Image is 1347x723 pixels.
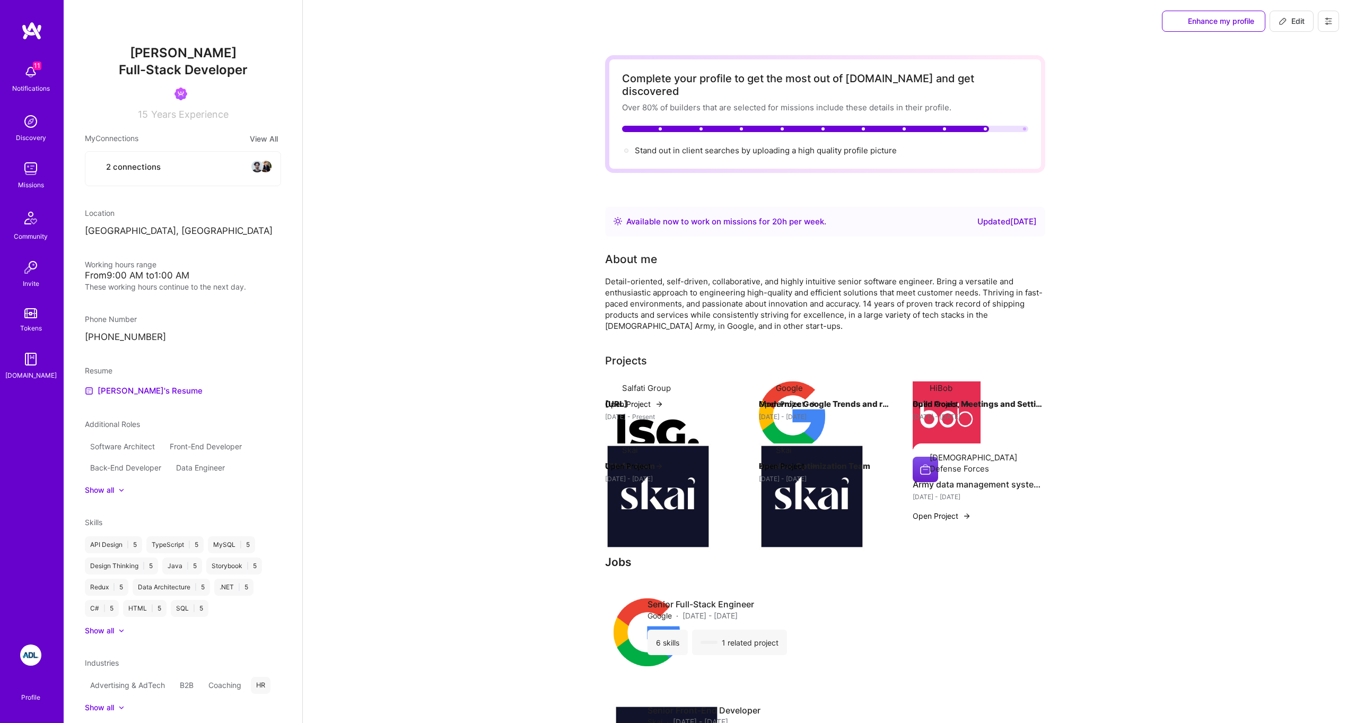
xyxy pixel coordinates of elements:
[622,445,638,456] div: Skai
[1173,16,1254,27] span: Enhance my profile
[85,315,137,324] span: Phone Number
[151,109,229,120] span: Years Experience
[605,459,738,473] h4: UI Infra team
[251,160,264,173] img: avatar
[85,133,138,145] span: My Connections
[203,677,247,694] div: Coaching
[85,459,167,476] div: Back-End Developer
[106,161,161,172] span: 2 connections
[143,562,145,570] span: |
[772,216,782,227] span: 20
[21,21,42,40] img: logo
[18,205,43,231] img: Community
[614,217,622,225] img: Availability
[963,400,971,408] img: arrow-right
[605,397,738,411] h4: [URL]
[33,62,41,70] span: 11
[930,382,952,394] div: HiBob
[274,385,281,392] i: icon Close
[251,677,270,694] div: HR
[238,583,240,591] span: |
[692,630,787,655] div: 1 related project
[635,145,897,156] div: Stand out in client searches by uploading a high quality profile picture
[963,512,971,520] img: arrow-right
[127,541,129,549] span: |
[648,598,754,610] h4: Senior Full-Stack Engineer
[913,491,1045,502] div: [DATE] - [DATE]
[977,215,1037,228] div: Updated [DATE]
[259,160,272,173] img: avatar
[85,658,119,667] span: Industries
[626,215,826,228] div: Available now to work on missions for h per week .
[23,278,39,289] div: Invite
[648,630,688,655] div: 6 skills
[85,625,114,636] div: Show all
[759,411,891,422] div: [DATE] - [DATE]
[16,132,46,143] div: Discovery
[123,600,167,617] div: HTML 5
[759,397,891,411] h4: Modernize Google Trends and reduced resources cost
[206,558,262,574] div: Storybook 5
[20,349,41,370] img: guide book
[133,579,210,596] div: Data Architecture 5
[605,555,1045,569] h3: Jobs
[85,485,114,495] div: Show all
[214,579,253,596] div: .NET 5
[605,251,657,267] div: About me
[605,411,738,422] div: [DATE] - Present
[655,462,663,471] img: arrow-right
[605,398,663,410] button: Open Project
[18,681,44,702] a: Profile
[247,133,281,145] button: View All
[164,438,247,455] div: Front-End Developer
[913,457,938,482] img: Company logo
[605,460,663,472] button: Open Project
[913,510,971,521] button: Open Project
[913,381,981,449] img: Company logo
[759,473,891,484] div: [DATE] - [DATE]
[85,600,119,617] div: C# 5
[648,610,672,621] span: Google
[655,400,663,408] img: arrow-right
[14,231,48,242] div: Community
[85,225,281,238] p: [GEOGRAPHIC_DATA], [GEOGRAPHIC_DATA]
[20,644,41,666] img: ADL: Technology Modernization Sprint 1
[676,610,678,621] span: ·
[171,600,208,617] div: SQL 5
[5,370,57,381] div: [DOMAIN_NAME]
[162,558,202,574] div: Java 5
[24,308,37,318] img: tokens
[759,460,817,472] button: Open Project
[113,583,115,591] span: |
[20,111,41,132] img: discovery
[85,331,281,344] p: [PHONE_NUMBER]
[809,462,817,471] img: arrow-right
[85,702,114,713] div: Show all
[85,518,102,527] span: Skills
[85,385,203,397] a: [PERSON_NAME]'s Resume
[913,398,971,410] button: Open Project
[759,398,817,410] button: Open Project
[809,400,817,408] img: arrow-right
[20,257,41,278] img: Invite
[622,102,1028,113] div: Over 80% of builders that are selected for missions include these details in their profile.
[85,260,156,269] span: Working hours range
[605,276,1045,332] div: Detail-oriented, self-driven, collaborative, and highly intuitive senior software engineer. Bring...
[85,558,158,574] div: Design Thinking 5
[614,598,680,666] img: Company logo
[605,381,711,487] img: Company logo
[171,459,230,476] div: Data Engineer
[913,477,1045,491] h4: Army data management systems
[146,536,204,553] div: TypeScript 5
[776,382,803,394] div: Google
[648,704,760,716] h4: Senior Front-End Developer
[174,88,187,100] img: Been on Mission
[174,677,199,694] div: B2B
[18,179,44,190] div: Missions
[930,452,1045,474] div: [DEMOGRAPHIC_DATA] Defense Forces
[85,151,281,186] button: 2 connectionsavataravatar
[85,420,140,429] span: Additional Roles
[20,62,41,83] img: bell
[85,270,281,281] div: From 9:00 AM to 1:00 AM
[240,541,242,549] span: |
